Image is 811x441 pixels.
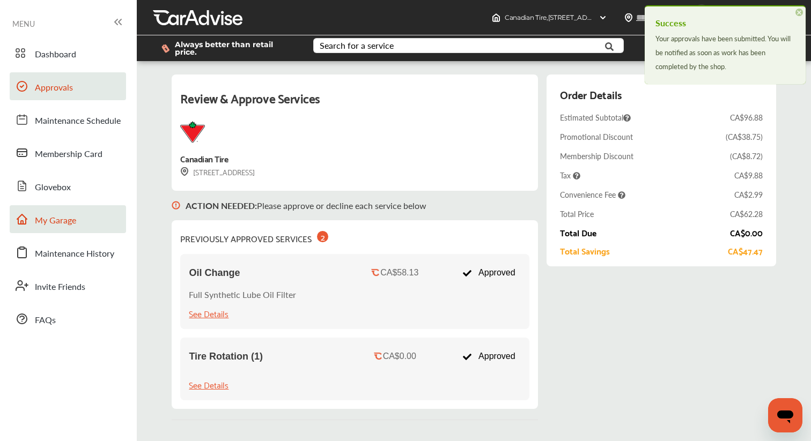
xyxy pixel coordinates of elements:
[383,352,416,361] div: CA$0.00
[10,305,126,333] a: FAQs
[10,72,126,100] a: Approvals
[560,189,625,200] span: Convenience Fee
[730,208,763,219] div: CA$62.28
[35,147,102,161] span: Membership Card
[186,199,426,212] p: Please approve or decline each service below
[180,151,228,166] div: Canadian Tire
[599,13,607,22] img: header-down-arrow.9dd2ce7d.svg
[10,205,126,233] a: My Garage
[730,151,763,161] div: ( CA$8.72 )
[180,87,529,121] div: Review & Approve Services
[768,398,802,432] iframe: Button to launch messaging window
[560,85,622,103] div: Order Details
[189,351,263,362] span: Tire Rotation (1)
[175,41,296,56] span: Always better than retail price.
[189,377,228,392] div: See Details
[12,19,35,28] span: MENU
[560,131,633,142] div: Promotional Discount
[456,346,520,367] div: Approved
[560,246,610,256] div: Total Savings
[10,172,126,200] a: Glovebox
[180,229,328,245] div: PREVIOUSLY APPROVED SERVICES
[655,32,795,73] div: Your approvals have been submitted. You will be notified as soon as work has been completed by th...
[505,13,689,21] span: Canadian Tire , [STREET_ADDRESS] WHITEROCK , BC V4P 3K1
[189,288,296,301] p: Full Synthetic Lube Oil Filter
[35,214,76,228] span: My Garage
[189,306,228,320] div: See Details
[35,247,114,261] span: Maintenance History
[35,181,71,195] span: Glovebox
[380,268,418,278] div: CA$58.13
[730,228,763,237] div: CA$0.00
[726,131,763,142] div: ( CA$38.75 )
[10,272,126,300] a: Invite Friends
[655,14,795,32] h4: Success
[35,48,76,62] span: Dashboard
[10,139,126,167] a: Membership Card
[560,112,631,123] span: Estimated Subtotal
[560,208,594,219] div: Total Price
[456,263,520,283] div: Approved
[35,114,121,128] span: Maintenance Schedule
[320,41,394,50] div: Search for a service
[35,81,73,95] span: Approvals
[10,39,126,67] a: Dashboard
[161,44,169,53] img: dollor_label_vector.a70140d1.svg
[560,170,580,181] span: Tax
[180,167,189,176] img: svg+xml;base64,PHN2ZyB3aWR0aD0iMTYiIGhlaWdodD0iMTciIHZpZXdCb3g9IjAgMCAxNiAxNyIgZmlsbD0ibm9uZSIgeG...
[624,13,633,22] img: location_vector.a44bc228.svg
[180,121,204,143] img: logo-canadian-tire.png
[35,280,85,294] span: Invite Friends
[189,267,240,279] span: Oil Change
[492,13,500,22] img: header-home-logo.8d720a4f.svg
[10,106,126,133] a: Maintenance Schedule
[180,166,255,178] div: [STREET_ADDRESS]
[186,199,257,212] b: ACTION NEEDED :
[730,112,763,123] div: CA$96.88
[728,246,763,256] div: CA$47.47
[795,9,803,16] span: ×
[734,170,763,181] div: CA$9.88
[560,151,633,161] div: Membership Discount
[734,189,763,200] div: CA$2.99
[10,238,126,266] a: Maintenance History
[172,191,180,220] img: svg+xml;base64,PHN2ZyB3aWR0aD0iMTYiIGhlaWdodD0iMTciIHZpZXdCb3g9IjAgMCAxNiAxNyIgZmlsbD0ibm9uZSIgeG...
[560,228,596,237] div: Total Due
[317,231,328,242] div: 2
[35,313,56,327] span: FAQs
